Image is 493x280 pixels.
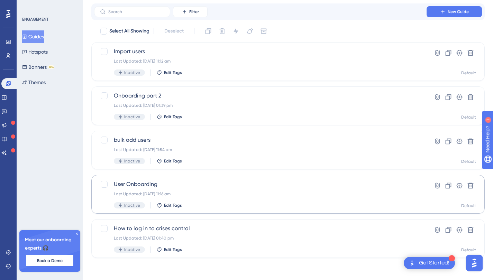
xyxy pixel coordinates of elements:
button: Edit Tags [156,203,182,208]
button: Deselect [158,25,190,37]
span: Deselect [164,27,184,35]
button: Filter [173,6,208,17]
span: How to log in to crises control [114,224,407,233]
button: Edit Tags [156,70,182,75]
span: Meet our onboarding experts 🎧 [25,236,75,252]
div: Default [461,203,476,208]
span: User Onboarding [114,180,407,188]
div: Default [461,247,476,253]
span: Book a Demo [37,258,63,263]
div: Last Updated: [DATE] 11:54 am [114,147,407,152]
span: Inactive [124,70,140,75]
span: Need Help? [16,2,43,10]
span: Edit Tags [164,70,182,75]
img: launcher-image-alternative-text [408,259,416,267]
button: Guides [22,30,44,43]
button: Book a Demo [26,255,73,266]
span: New Guide [448,9,469,15]
div: Open Get Started! checklist, remaining modules: 1 [404,257,455,269]
span: bulk add users [114,136,407,144]
div: BETA [48,65,54,69]
div: 1 [449,255,455,261]
div: Last Updated: [DATE] 01:40 pm [114,235,407,241]
button: Hotspots [22,46,48,58]
span: Inactive [124,114,140,120]
div: Default [461,114,476,120]
button: Edit Tags [156,247,182,252]
div: Default [461,70,476,76]
span: Inactive [124,247,140,252]
button: BannersBETA [22,61,54,73]
button: Edit Tags [156,114,182,120]
span: Onboarding part 2 [114,92,407,100]
span: Filter [189,9,199,15]
span: Inactive [124,203,140,208]
div: Last Updated: [DATE] 11:16 am [114,191,407,197]
span: Select All Showing [109,27,149,35]
button: Themes [22,76,46,88]
iframe: UserGuiding AI Assistant Launcher [464,253,485,273]
div: Last Updated: [DATE] 01:39 pm [114,103,407,108]
span: Edit Tags [164,158,182,164]
div: ENGAGEMENT [22,17,48,22]
button: New Guide [427,6,482,17]
span: Edit Tags [164,247,182,252]
div: Get Started! [419,259,449,267]
span: Edit Tags [164,203,182,208]
div: 1 [48,3,50,9]
span: Import users [114,47,407,56]
span: Edit Tags [164,114,182,120]
div: Default [461,159,476,164]
div: Last Updated: [DATE] 11:12 am [114,58,407,64]
span: Inactive [124,158,140,164]
input: Search [108,9,164,14]
button: Edit Tags [156,158,182,164]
